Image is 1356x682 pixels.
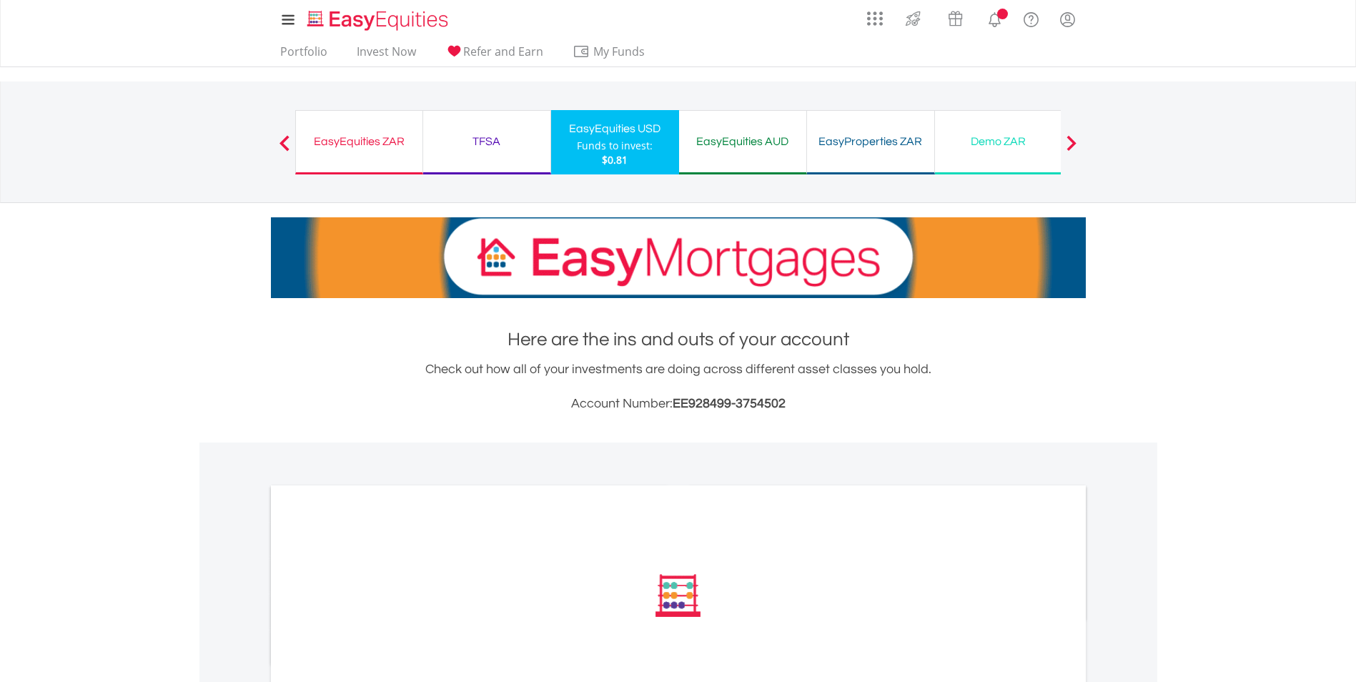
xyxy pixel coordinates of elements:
a: My Profile [1049,4,1086,35]
a: FAQ's and Support [1013,4,1049,32]
img: EasyMortage Promotion Banner [271,217,1086,298]
h1: Here are the ins and outs of your account [271,327,1086,352]
span: Refer and Earn [463,44,543,59]
button: Next [1057,142,1086,157]
div: Demo ZAR [944,132,1054,152]
a: Home page [302,4,454,32]
a: Invest Now [351,44,422,66]
span: $0.81 [602,153,628,167]
img: grid-menu-icon.svg [867,11,883,26]
h3: Account Number: [271,394,1086,414]
a: Portfolio [274,44,333,66]
div: EasyProperties ZAR [816,132,926,152]
span: My Funds [573,42,666,61]
button: Previous [270,142,299,157]
img: vouchers-v2.svg [944,7,967,30]
img: thrive-v2.svg [901,7,925,30]
div: TFSA [432,132,542,152]
div: EasyEquities AUD [688,132,798,152]
a: Vouchers [934,4,976,30]
a: Notifications [976,4,1013,32]
span: EE928499-3754502 [673,397,786,410]
img: EasyEquities_Logo.png [305,9,454,32]
div: EasyEquities ZAR [305,132,414,152]
div: EasyEquities USD [560,119,670,139]
a: Refer and Earn [440,44,549,66]
div: Check out how all of your investments are doing across different asset classes you hold. [271,360,1086,414]
a: AppsGrid [858,4,892,26]
div: Funds to invest: [577,139,653,153]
